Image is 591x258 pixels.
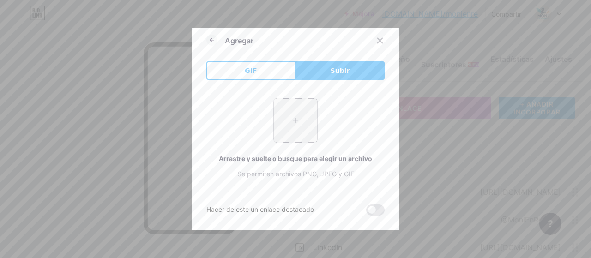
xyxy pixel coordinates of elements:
font: Hacer de este un enlace destacado [206,205,314,213]
font: GIF [245,67,257,74]
button: GIF [206,61,295,80]
button: Subir [295,61,385,80]
font: Subir [331,67,350,74]
font: Agregar [225,36,253,45]
font: Se permiten archivos PNG, JPEG y GIF [237,170,354,178]
font: Arrastre y suelte o busque para elegir un archivo [219,155,372,162]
